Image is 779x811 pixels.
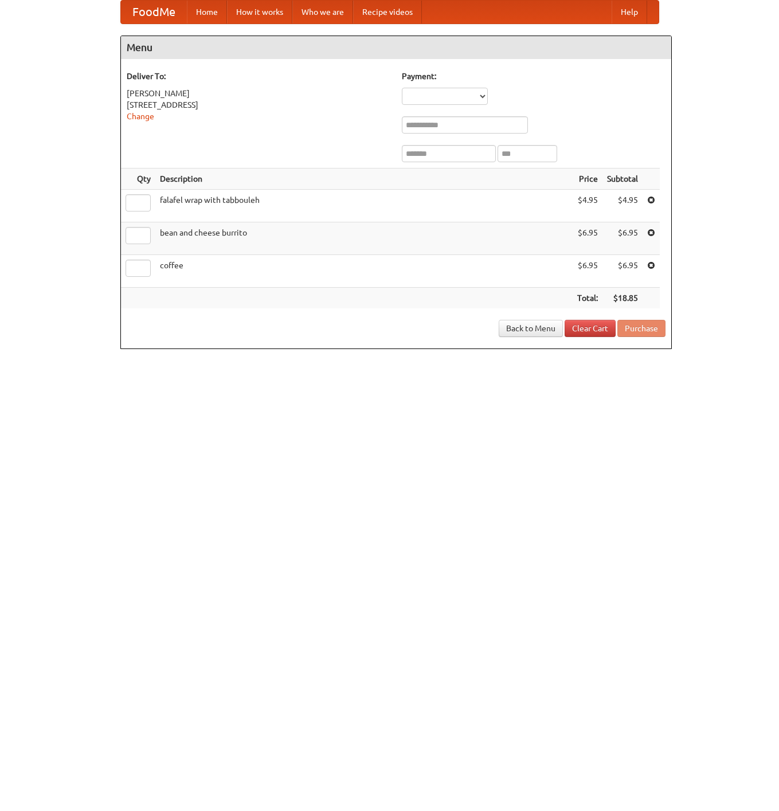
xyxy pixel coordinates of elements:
[155,222,573,255] td: bean and cheese burrito
[402,70,666,82] h5: Payment:
[155,255,573,288] td: coffee
[127,112,154,121] a: Change
[602,255,643,288] td: $6.95
[155,169,573,190] th: Description
[121,1,187,23] a: FoodMe
[187,1,227,23] a: Home
[121,36,671,59] h4: Menu
[573,190,602,222] td: $4.95
[602,190,643,222] td: $4.95
[602,169,643,190] th: Subtotal
[573,169,602,190] th: Price
[227,1,292,23] a: How it works
[155,190,573,222] td: falafel wrap with tabbouleh
[612,1,647,23] a: Help
[602,222,643,255] td: $6.95
[573,255,602,288] td: $6.95
[617,320,666,337] button: Purchase
[499,320,563,337] a: Back to Menu
[573,222,602,255] td: $6.95
[602,288,643,309] th: $18.85
[565,320,616,337] a: Clear Cart
[573,288,602,309] th: Total:
[353,1,422,23] a: Recipe videos
[127,70,390,82] h5: Deliver To:
[127,88,390,99] div: [PERSON_NAME]
[121,169,155,190] th: Qty
[127,99,390,111] div: [STREET_ADDRESS]
[292,1,353,23] a: Who we are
